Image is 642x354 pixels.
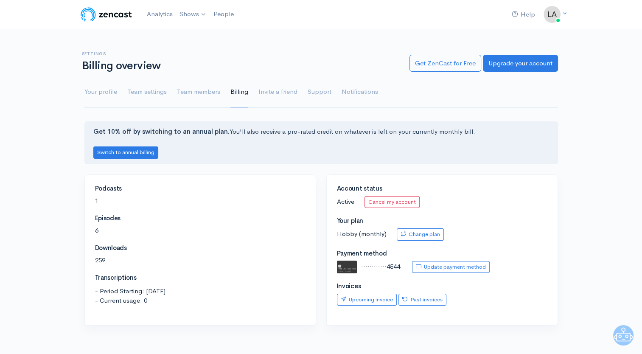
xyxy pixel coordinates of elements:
span: ············4544 [361,262,400,270]
a: Analytics [143,5,176,23]
p: Active [337,196,547,208]
strong: Get 10% off by switching to an annual plan. [93,127,230,135]
h4: Episodes [95,215,306,222]
a: Update payment method [412,261,490,273]
h4: Your plan [337,217,547,225]
p: Hobby (monthly) [337,228,547,241]
img: default.svg [337,261,357,273]
a: Upgrade your account [483,55,558,72]
a: Notifications [342,77,378,107]
img: US [25,6,41,21]
div: You'll also receive a pro-rated credit on whatever is left on your currently monthly bill. [84,121,558,164]
div: USZenCast BotTypically replies in a few hours [25,5,159,22]
h4: Transcriptions [95,274,306,281]
a: Get ZenCast for Free [409,55,481,72]
a: Upcoming invoice [337,294,397,306]
img: ... [544,6,561,23]
p: 1 [95,196,306,206]
span: - Period Starting: [DATE] [95,287,306,296]
h4: Podcasts [95,185,306,192]
div: Typically replies in a few hours [47,16,116,21]
h6: Settings [82,51,399,56]
a: Support [308,77,331,107]
a: Help [508,6,538,24]
button: Switch to annual billing [93,146,158,159]
a: Switch to annual billing [93,148,158,156]
a: Billing [230,77,248,107]
a: Team members [177,77,220,107]
g: /> [132,289,144,297]
div: ZenCast Bot [47,5,116,14]
a: People [210,5,237,23]
h1: Billing overview [82,60,399,72]
p: 259 [95,256,306,265]
a: Invite a friend [258,77,297,107]
iframe: gist-messenger-bubble-iframe [613,325,634,346]
h4: Invoices [337,283,547,290]
h4: Account status [337,185,547,192]
button: />GIF [129,282,147,306]
p: 6 [95,226,306,236]
a: Cancel my account [364,196,420,208]
span: - Current usage: 0 [95,296,306,306]
a: Shows [176,5,210,24]
a: Team settings [127,77,167,107]
a: Past invoices [398,294,446,306]
h4: Downloads [95,244,306,252]
h4: Payment method [337,250,547,257]
img: ZenCast Logo [79,6,133,23]
a: Your profile [84,77,117,107]
tspan: GIF [135,291,142,295]
a: Change plan [397,228,444,241]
